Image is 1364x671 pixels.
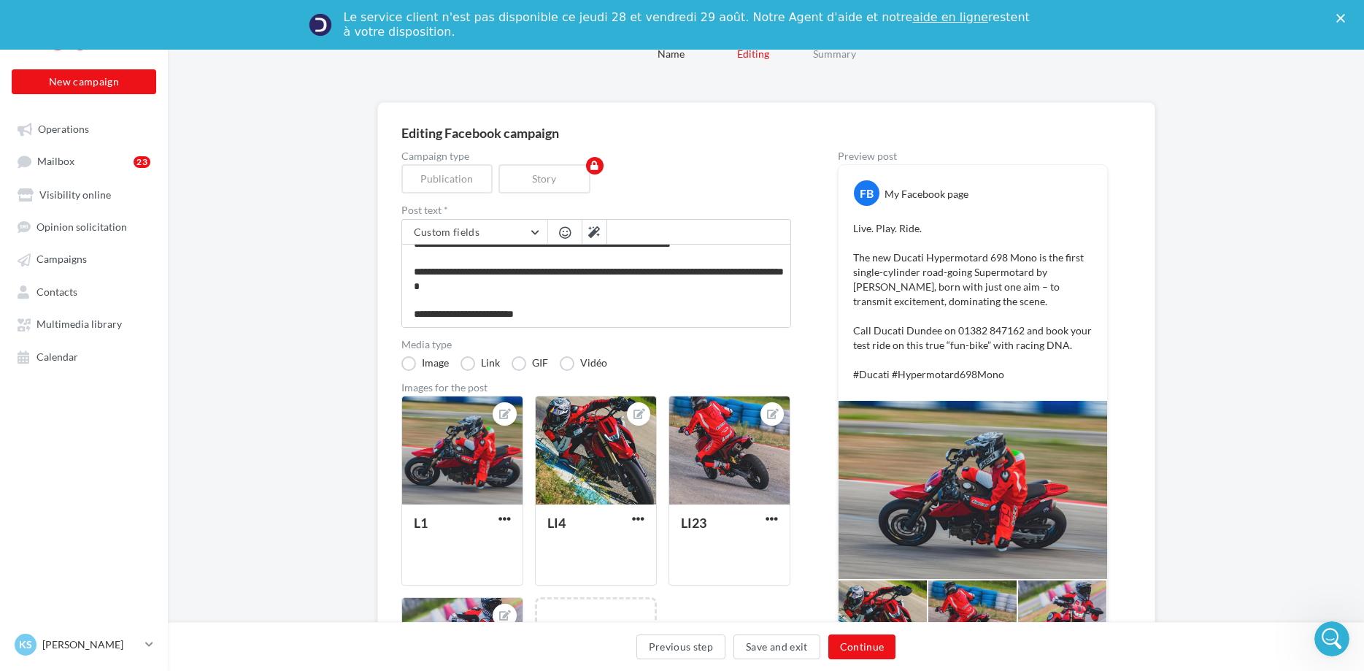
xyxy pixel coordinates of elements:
[39,188,111,201] span: Visibility online
[9,115,159,142] a: Operations
[9,245,159,272] a: Campaigns
[636,634,726,659] button: Previous step
[36,221,127,233] span: Opinion solicitation
[1336,13,1351,22] div: Close
[461,356,500,371] label: Link
[344,10,1033,39] div: Le service client n'est pas disponible ce jeudi 28 et vendredi 29 août. Notre Agent d'aide et not...
[42,637,139,652] p: [PERSON_NAME]
[853,221,1093,382] p: Live. Play. Ride. The new Ducati Hypermotard 698 Mono is the first single-cylinder road-going Sup...
[828,634,896,659] button: Continue
[547,515,566,531] div: LI4
[625,47,718,61] div: Name
[885,187,968,202] div: My Facebook page
[9,343,159,369] a: Calendar
[38,123,89,135] span: Operations
[401,356,449,371] label: Image
[9,213,159,239] a: Opinion solicitation
[560,356,607,371] label: Vidéo
[401,383,791,393] div: Images for the post
[19,637,32,652] span: KS
[9,278,159,304] a: Contacts
[401,126,1131,139] div: Editing Facebook campaign
[36,285,77,298] span: Contacts
[512,356,548,371] label: GIF
[401,151,791,161] label: Campaign type
[402,220,547,245] button: Custom fields
[309,13,332,37] img: Profile image for Service-Client
[37,156,74,168] span: Mailbox
[854,180,879,206] div: FB
[414,515,428,531] div: L1
[9,310,159,337] a: Multimedia library
[788,47,882,61] div: Summary
[36,253,87,266] span: Campaigns
[414,226,480,238] span: Custom fields
[401,205,791,215] label: Post text *
[838,151,1108,161] div: Preview post
[134,156,150,168] div: 23
[36,318,122,331] span: Multimedia library
[36,350,78,363] span: Calendar
[733,634,820,659] button: Save and exit
[12,631,156,659] a: KS [PERSON_NAME]
[912,10,987,24] a: aide en ligne
[1314,621,1349,656] iframe: Intercom live chat
[9,181,159,207] a: Visibility online
[12,69,156,94] button: New campaign
[681,515,706,531] div: LI23
[9,147,159,175] a: Mailbox23
[706,47,800,61] div: Editing
[401,340,791,350] label: Media type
